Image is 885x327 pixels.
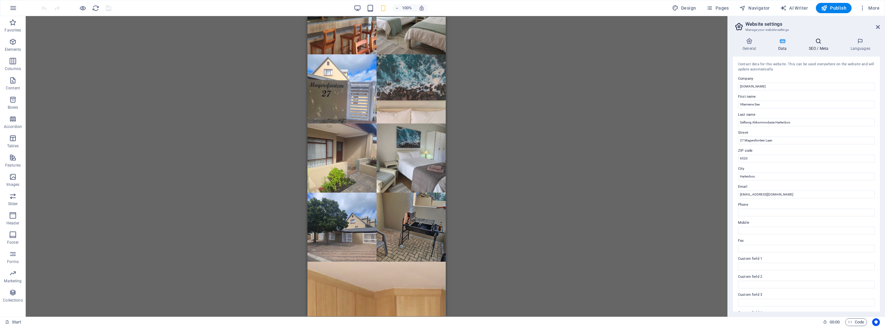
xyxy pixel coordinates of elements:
label: Custom field 3 [738,291,875,299]
button: AI Writer [778,3,811,13]
label: Phone [738,201,875,209]
p: Slider [8,201,18,206]
p: Header [6,221,19,226]
label: ZIP code [738,147,875,155]
p: Images [6,182,20,187]
button: 100% [392,4,415,12]
label: First name [738,93,875,101]
h3: Manage your website settings [745,27,867,33]
h4: SEO / Meta [799,38,841,51]
button: More [857,3,882,13]
span: Navigator [739,5,770,11]
div: Contact data for this website. This can be used everywhere on the website and will update automat... [738,62,875,72]
p: Forms [7,259,19,264]
label: Custom field 1 [738,255,875,263]
span: AI Writer [780,5,808,11]
h2: Website settings [745,21,880,27]
span: Code [848,318,864,326]
button: Design [670,3,699,13]
label: Fax [738,237,875,245]
button: Usercentrics [872,318,880,326]
label: Company [738,75,875,83]
h4: Languages [841,38,880,51]
h6: Session time [823,318,840,326]
p: Favorites [5,28,21,33]
span: 00 00 [830,318,840,326]
span: : [834,320,835,324]
span: Design [672,5,696,11]
p: Content [6,86,20,91]
span: Pages [706,5,729,11]
span: Publish [821,5,846,11]
p: Columns [5,66,21,71]
h4: General [733,38,768,51]
p: Tables [7,143,19,149]
p: Elements [5,47,21,52]
label: Custom field 4 [738,309,875,317]
h4: Data [768,38,799,51]
label: Last name [738,111,875,119]
p: Features [5,163,21,168]
label: Mobile [738,219,875,227]
label: Street [738,129,875,137]
p: Collections [3,298,23,303]
label: Email [738,183,875,191]
button: Navigator [737,3,772,13]
button: reload [92,4,99,12]
button: Click here to leave preview mode and continue editing [79,4,87,12]
p: Marketing [4,278,22,284]
p: Footer [7,240,19,245]
i: Reload page [92,5,99,12]
button: Code [845,318,867,326]
label: Custom field 2 [738,273,875,281]
a: Click to cancel selection. Double-click to open Pages [5,318,21,326]
label: City [738,165,875,173]
span: More [859,5,880,11]
p: Boxes [8,105,18,110]
button: Publish [816,3,852,13]
p: Accordion [4,124,22,129]
h6: 100% [402,4,412,12]
button: Pages [704,3,731,13]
